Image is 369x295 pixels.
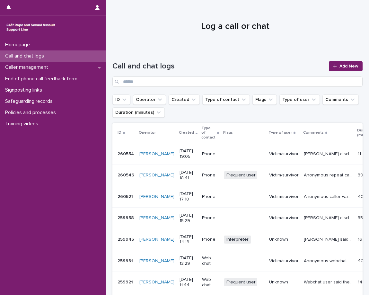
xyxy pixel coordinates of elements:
[358,236,364,242] p: 16
[304,150,354,157] p: Alexia disclosed rape and abuse. Discussed abuse, emotions, impacts, options of support , police ...
[304,257,354,264] p: Anonymous webchat user disclosed very recent sexual violence perpetrated by a family friend over ...
[201,125,215,141] p: Type of contact
[358,150,362,157] p: 11
[139,280,174,285] a: [PERSON_NAME]
[180,234,197,245] p: [DATE] 14:19
[139,194,174,200] a: [PERSON_NAME]
[139,151,174,157] a: [PERSON_NAME]
[224,278,258,286] span: Frequent user
[139,129,156,136] p: Operator
[180,255,197,266] p: [DATE] 12:29
[3,110,61,116] p: Policies and processes
[303,129,324,136] p: Comments
[112,21,358,32] h1: Log a call or chat
[112,62,325,71] h1: Call and chat logs
[3,121,43,127] p: Training videos
[269,215,299,221] p: Victim/survivor
[358,278,364,285] p: 14
[224,215,264,221] p: -
[118,129,121,136] p: ID
[269,151,299,157] p: Victim/survivor
[224,236,251,244] span: Interpreter
[224,171,258,179] span: Frequent user
[202,94,250,105] button: Type of contact
[358,214,364,221] p: 35
[269,280,299,285] p: Unknown
[3,53,49,59] p: Call and chat logs
[202,237,218,242] p: Phone
[139,258,174,264] a: [PERSON_NAME]
[252,94,277,105] button: Flags
[139,173,174,178] a: [PERSON_NAME]
[304,236,354,242] p: Caller said they don't speak English. They told SLW that they speak Somali. SLW let them know tha...
[202,277,218,288] p: Web chat
[358,193,365,200] p: 40
[3,76,83,82] p: End of phone call feedback form
[269,258,299,264] p: Victim/survivor
[339,64,358,68] span: Add New
[329,61,363,71] a: Add New
[224,258,264,264] p: -
[3,42,35,48] p: Homepage
[3,98,58,104] p: Safeguarding records
[202,194,218,200] p: Phone
[202,215,218,221] p: Phone
[269,237,299,242] p: Unknown
[118,171,136,178] p: 260546
[304,278,354,285] p: Webchat user said they are 16 and had been raped by their brother. Emotional support provided. We...
[139,215,174,221] a: [PERSON_NAME]
[118,193,134,200] p: 260521
[322,94,359,105] button: Comments
[180,148,197,159] p: [DATE] 19:05
[304,171,354,178] p: Anonymous repeat caller disclosed experiences of sexual violence by multiple perpetrators includi...
[118,236,135,242] p: 259945
[279,94,320,105] button: Type of user
[118,257,134,264] p: 259931
[180,191,197,202] p: [DATE] 17:10
[118,278,134,285] p: 259921
[180,277,197,288] p: [DATE] 11:44
[304,214,354,221] p: Rose disclosed sexual assaults, sexual harassment, domestic abuse, coercion. Multiple perpetrator...
[169,94,200,105] button: Created
[202,173,218,178] p: Phone
[118,214,135,221] p: 259958
[224,151,264,157] p: -
[269,194,299,200] p: Victim/survivor
[358,171,365,178] p: 39
[118,150,135,157] p: 260554
[112,76,363,87] input: Search
[202,255,218,266] p: Web chat
[202,151,218,157] p: Phone
[269,173,299,178] p: Victim/survivor
[223,129,233,136] p: Flags
[304,193,354,200] p: Anonymous caller was silent for first 2 minutes of call. Disclosed historic sexual violence. Disc...
[112,94,130,105] button: ID
[133,94,166,105] button: Operator
[180,170,197,181] p: [DATE] 18:41
[268,129,292,136] p: Type of user
[358,257,365,264] p: 40
[179,129,194,136] p: Created
[3,87,47,93] p: Signposting links
[139,237,174,242] a: [PERSON_NAME]
[5,21,57,34] img: rhQMoQhaT3yELyF149Cw
[3,64,53,70] p: Caller management
[112,107,165,118] button: Duration (minutes)
[180,213,197,224] p: [DATE] 15:29
[224,194,264,200] p: -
